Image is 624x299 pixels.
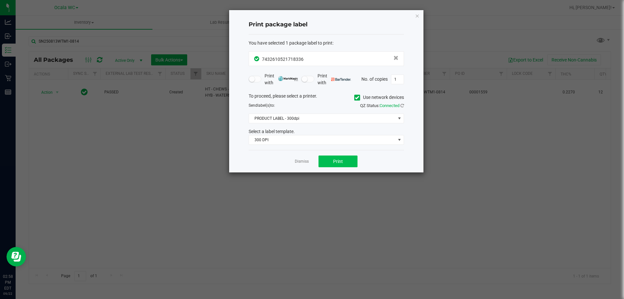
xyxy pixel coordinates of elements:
[295,159,309,164] a: Dismiss
[6,247,26,266] iframe: Resource center
[257,103,270,108] span: label(s)
[254,55,260,62] span: In Sync
[331,78,351,81] img: bartender.png
[249,40,332,46] span: You have selected 1 package label to print
[354,94,404,101] label: Use network devices
[249,135,396,144] span: 300 DPI
[360,103,404,108] span: QZ Status:
[262,57,304,62] span: 7432610521718336
[249,114,396,123] span: PRODUCT LABEL - 300dpi
[249,20,404,29] h4: Print package label
[361,76,388,81] span: No. of copies
[249,40,404,47] div: :
[380,103,399,108] span: Connected
[265,73,298,86] span: Print with
[244,93,409,102] div: To proceed, please select a printer.
[249,103,275,108] span: Send to:
[244,128,409,135] div: Select a label template.
[333,159,343,164] span: Print
[318,73,351,86] span: Print with
[318,156,357,167] button: Print
[278,76,298,81] img: mark_magic_cybra.png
